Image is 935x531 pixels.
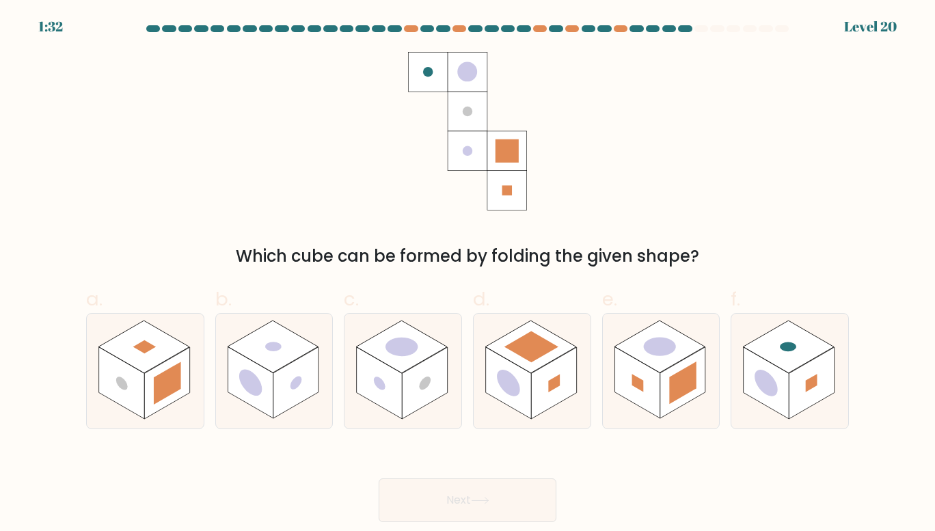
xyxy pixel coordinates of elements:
[94,244,841,269] div: Which cube can be formed by folding the given shape?
[86,286,103,312] span: a.
[215,286,232,312] span: b.
[731,286,740,312] span: f.
[379,478,556,522] button: Next
[602,286,617,312] span: e.
[473,286,489,312] span: d.
[38,16,63,37] div: 1:32
[344,286,359,312] span: c.
[844,16,897,37] div: Level 20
